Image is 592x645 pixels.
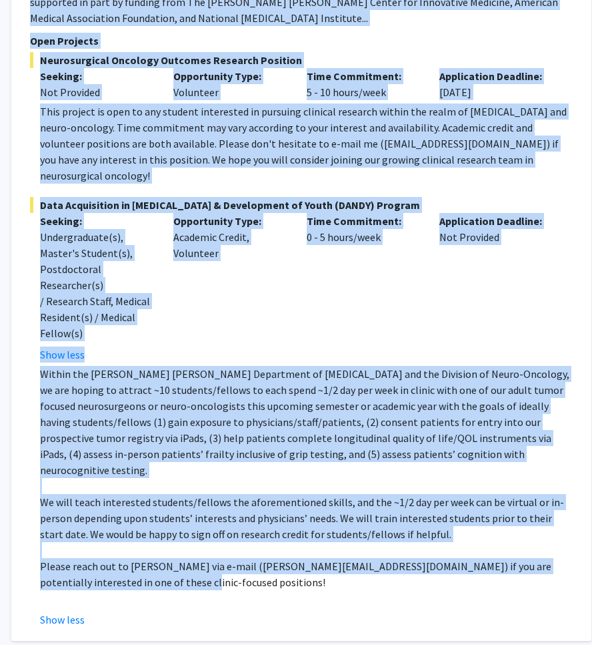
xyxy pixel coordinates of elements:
[40,103,573,184] div: This project is open to any student interested in pursuing clinical research within the realm of ...
[40,213,153,229] p: Seeking:
[429,68,563,100] div: [DATE]
[40,612,85,628] button: Show less
[40,494,573,542] p: We will teach interested students/fellows the aforementioned skills, and the ~1/2 day per week ca...
[297,68,430,100] div: 5 - 10 hours/week
[439,213,553,229] p: Application Deadline:
[40,366,573,478] p: Within the [PERSON_NAME] [PERSON_NAME] Department of [MEDICAL_DATA] and the Division of Neuro-Onc...
[40,84,153,100] div: Not Provided
[439,68,553,84] p: Application Deadline:
[30,33,573,49] p: Open Projects
[10,585,57,635] iframe: Chat
[40,558,573,590] p: Please reach out to [PERSON_NAME] via e-mail ([PERSON_NAME][EMAIL_ADDRESS][DOMAIN_NAME]) if you a...
[163,213,297,363] div: Academic Credit, Volunteer
[40,68,153,84] p: Seeking:
[30,52,573,68] span: Neurosurgical Oncology Outcomes Research Position
[30,197,573,213] span: Data Acquisition in [MEDICAL_DATA] & Development of Youth (DANDY) Program
[40,347,85,363] button: Show less
[307,213,420,229] p: Time Commitment:
[307,68,420,84] p: Time Commitment:
[173,213,287,229] p: Opportunity Type:
[40,229,153,341] div: Undergraduate(s), Master's Student(s), Postdoctoral Researcher(s) / Research Staff, Medical Resid...
[297,213,430,363] div: 0 - 5 hours/week
[429,213,563,363] div: Not Provided
[173,68,287,84] p: Opportunity Type:
[163,68,297,100] div: Volunteer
